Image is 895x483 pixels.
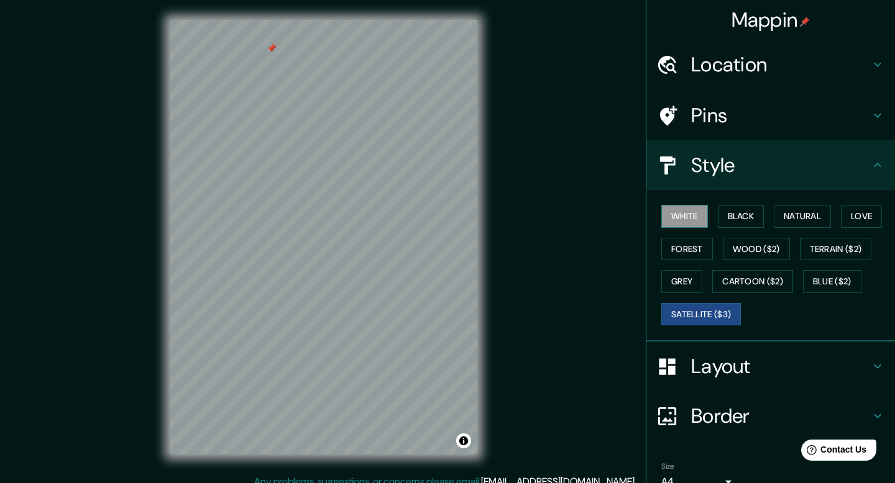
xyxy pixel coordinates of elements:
[661,270,702,293] button: Grey
[803,270,861,293] button: Blue ($2)
[800,238,872,261] button: Terrain ($2)
[718,205,764,228] button: Black
[691,354,870,379] h4: Layout
[661,303,741,326] button: Satellite ($3)
[646,91,895,140] div: Pins
[712,270,793,293] button: Cartoon ($2)
[841,205,882,228] button: Love
[691,404,870,428] h4: Border
[691,52,870,77] h4: Location
[456,433,471,448] button: Toggle attribution
[774,205,831,228] button: Natural
[661,238,713,261] button: Forest
[784,435,881,469] iframe: Help widget launcher
[170,20,477,454] canvas: Map
[646,40,895,89] div: Location
[723,238,790,261] button: Wood ($2)
[691,103,870,128] h4: Pins
[661,205,708,228] button: White
[646,391,895,441] div: Border
[732,7,810,32] h4: Mappin
[646,341,895,391] div: Layout
[646,140,895,190] div: Style
[661,461,674,472] label: Size
[800,17,810,27] img: pin-icon.png
[691,153,870,178] h4: Style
